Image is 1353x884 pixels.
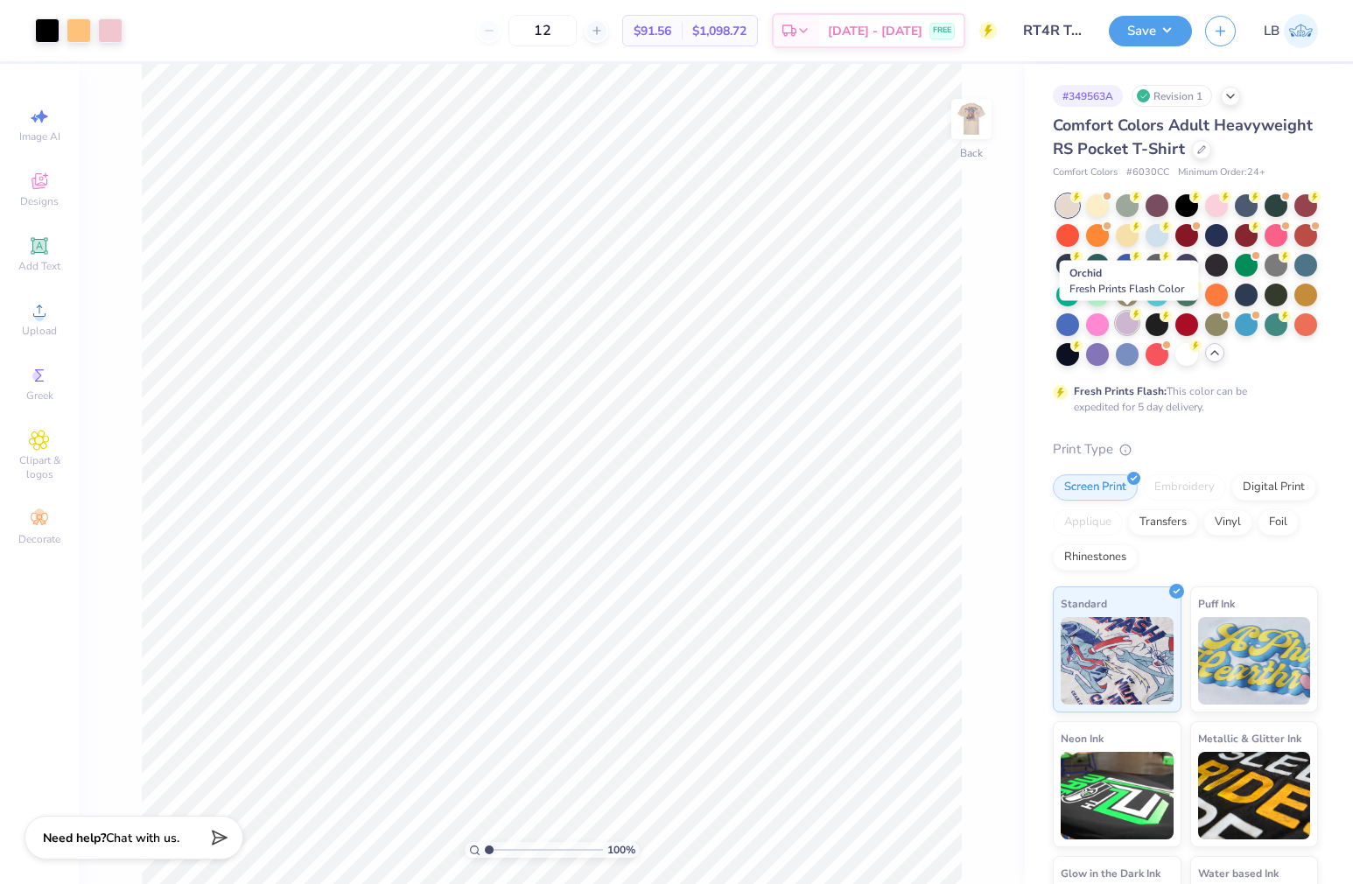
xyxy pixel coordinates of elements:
div: Foil [1258,509,1299,536]
button: Save [1109,16,1192,46]
span: LB [1264,21,1279,41]
span: Clipart & logos [9,453,70,481]
span: Add Text [18,259,60,273]
div: Embroidery [1143,474,1226,501]
span: Metallic & Glitter Ink [1198,729,1301,747]
span: [DATE] - [DATE] [828,22,922,40]
div: Digital Print [1231,474,1316,501]
img: Puff Ink [1198,617,1311,705]
span: Designs [20,194,59,208]
span: Water based Ink [1198,864,1279,882]
span: Standard [1061,594,1107,613]
span: Decorate [18,532,60,546]
a: LB [1264,14,1318,48]
span: Comfort Colors [1053,165,1118,180]
span: FREE [933,25,951,37]
span: Comfort Colors Adult Heavyweight RS Pocket T-Shirt [1053,115,1313,159]
img: Neon Ink [1061,752,1174,839]
div: Screen Print [1053,474,1138,501]
span: Glow in the Dark Ink [1061,864,1160,882]
span: # 6030CC [1126,165,1169,180]
div: Back [960,145,983,161]
div: Vinyl [1203,509,1252,536]
input: Untitled Design [1010,13,1096,48]
div: Applique [1053,509,1123,536]
span: Neon Ink [1061,729,1104,747]
strong: Fresh Prints Flash: [1074,384,1167,398]
span: Greek [26,389,53,403]
img: Laken Brown [1284,14,1318,48]
span: $1,098.72 [692,22,747,40]
span: Fresh Prints Flash Color [1069,282,1184,296]
div: Rhinestones [1053,544,1138,571]
div: # 349563A [1053,85,1123,107]
span: 100 % [607,842,635,858]
span: Puff Ink [1198,594,1235,613]
img: Standard [1061,617,1174,705]
img: Metallic & Glitter Ink [1198,752,1311,839]
div: Orchid [1060,261,1199,301]
input: – – [508,15,577,46]
span: Upload [22,324,57,338]
strong: Need help? [43,830,106,846]
div: This color can be expedited for 5 day delivery. [1074,383,1289,415]
img: Back [954,102,989,137]
span: $91.56 [634,22,671,40]
span: Minimum Order: 24 + [1178,165,1265,180]
div: Transfers [1128,509,1198,536]
span: Chat with us. [106,830,179,846]
span: Image AI [19,130,60,144]
div: Revision 1 [1132,85,1212,107]
div: Print Type [1053,439,1318,460]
